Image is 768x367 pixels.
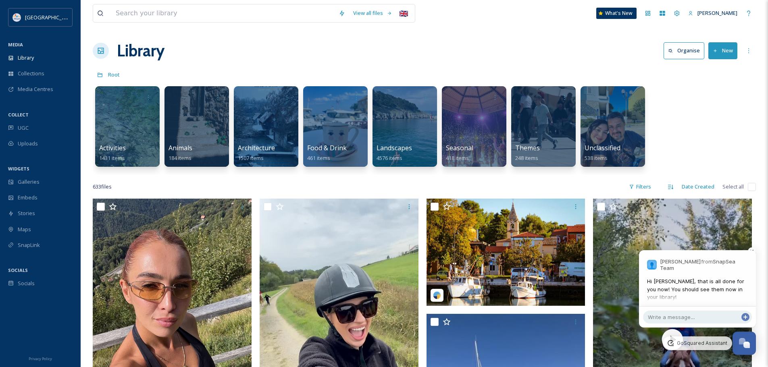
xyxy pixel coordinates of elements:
span: Uploads [18,140,38,147]
span: 184 items [169,154,191,162]
span: MEDIA [8,41,23,48]
button: New [708,42,737,59]
a: Unclassified538 items [585,144,620,162]
span: Activities [99,143,126,152]
a: Food & Drink461 items [307,144,347,162]
button: Open Chat [733,332,756,355]
span: Media Centres [18,85,53,93]
a: What's New [596,8,637,19]
span: Privacy Policy [29,356,52,361]
span: Stories [18,209,35,217]
span: Embeds [18,194,37,201]
span: 248 items [515,154,538,162]
p: from [660,258,748,271]
img: diino_cehiic-18117077053522462.jpeg [427,199,585,306]
a: Seasonal418 items [446,144,473,162]
span: Hi [PERSON_NAME], that is all done for you now! You should see them now in your library! [647,278,748,301]
a: Library [117,39,164,63]
button: Organise [664,42,704,59]
a: Themes248 items [515,144,540,162]
span: Galleries [18,178,40,186]
a: Privacy Policy [29,353,52,363]
span: Library [18,54,34,62]
span: Socials [18,280,35,287]
button: Dismiss [748,247,756,255]
span: Themes [515,143,540,152]
span: 418 items [446,154,469,162]
a: Animals184 items [169,144,192,162]
span: Food & Drink [307,143,347,152]
strong: SnapSea Team [660,258,735,271]
a: Architecture1507 items [238,144,275,162]
span: Architecture [238,143,275,152]
a: Root [108,70,120,79]
a: Activities1431 items [99,144,126,162]
span: COLLECT [8,112,29,118]
div: 🇬🇧 [396,6,411,21]
span: Select all [722,183,744,191]
span: SnapLink [18,241,40,249]
span: Root [108,71,120,78]
div: Filters [625,179,655,195]
a: View all files [349,5,396,21]
strong: [PERSON_NAME] [660,258,701,265]
span: Maps [18,226,31,233]
span: 633 file s [93,183,112,191]
span: 1431 items [99,154,125,162]
span: 1507 items [238,154,264,162]
span: SOCIALS [8,267,28,273]
span: Collections [18,70,44,77]
span: Animals [169,143,192,152]
a: GoSquared Assistant [663,336,732,350]
span: UGC [18,124,29,132]
span: Unclassified [585,143,620,152]
a: Landscapes4576 items [377,144,412,162]
span: 538 items [585,154,608,162]
span: Landscapes [377,143,412,152]
div: Date Created [678,179,718,195]
span: [GEOGRAPHIC_DATA] [25,13,76,21]
span: [PERSON_NAME] [697,9,737,17]
span: 4576 items [377,154,402,162]
span: WIDGETS [8,166,29,172]
input: Search your library [112,4,335,22]
img: HTZ_logo_EN.svg [13,13,21,21]
a: [PERSON_NAME] [684,5,741,21]
img: snapsea-logo.png [433,291,441,299]
span: Seasonal [446,143,473,152]
img: e44e743d094d5bb62f218781a74dc4d0 [647,260,657,270]
span: 461 items [307,154,330,162]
